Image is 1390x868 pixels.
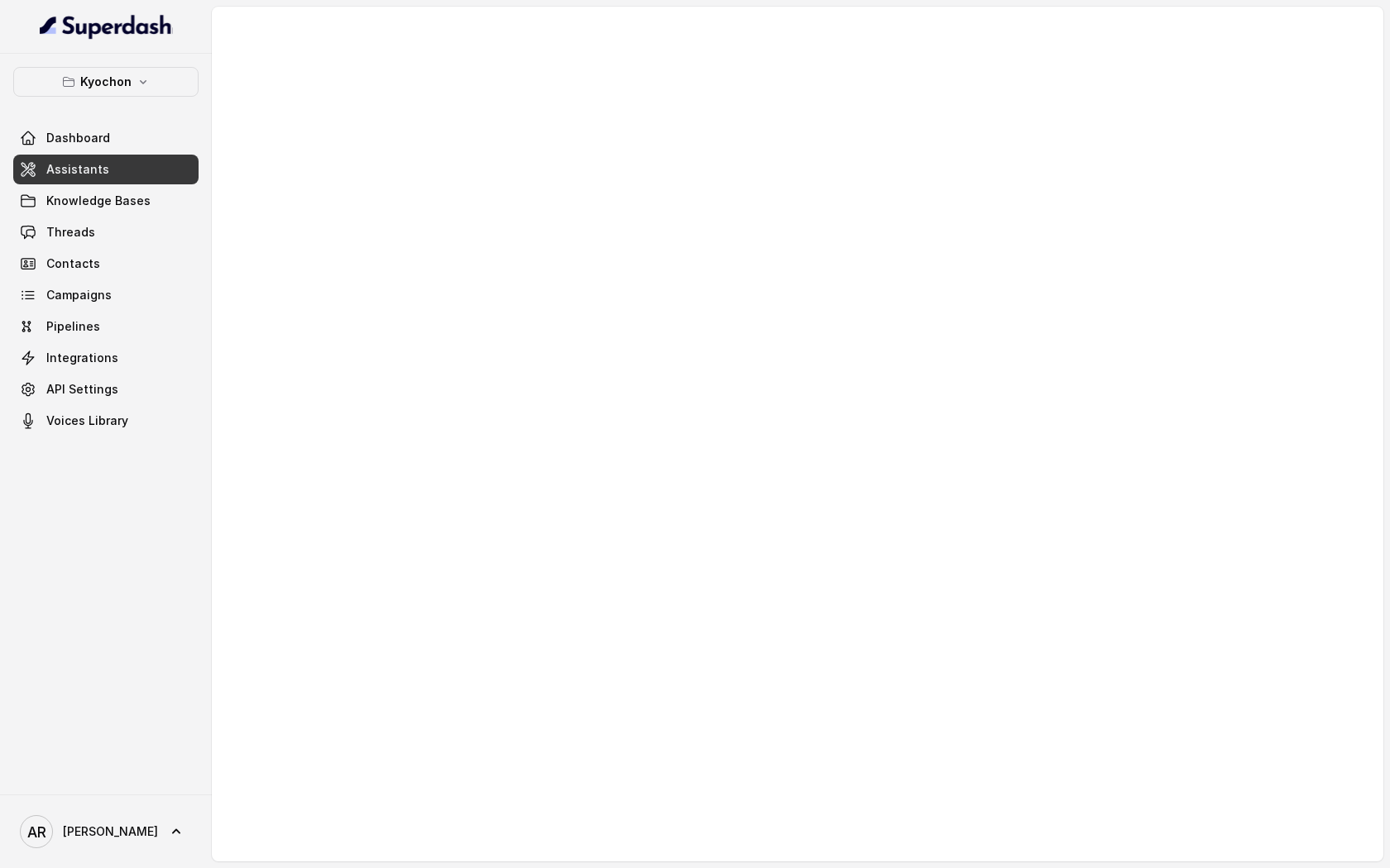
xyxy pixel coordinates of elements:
[13,343,199,373] a: Integrations
[27,823,46,841] text: AR
[46,130,110,146] span: Dashboard
[46,224,95,241] span: Threads
[13,249,199,279] a: Contacts
[46,318,100,335] span: Pipelines
[46,161,109,178] span: Assistants
[13,280,199,310] a: Campaigns
[13,186,199,216] a: Knowledge Bases
[46,255,100,272] span: Contacts
[13,67,199,97] button: Kyochon
[13,406,199,436] a: Voices Library
[46,193,151,209] span: Knowledge Bases
[13,312,199,341] a: Pipelines
[13,374,199,404] a: API Settings
[46,287,112,303] span: Campaigns
[13,808,199,855] a: [PERSON_NAME]
[46,350,118,366] span: Integrations
[13,217,199,247] a: Threads
[46,413,128,429] span: Voices Library
[80,72,132,92] p: Kyochon
[13,123,199,153] a: Dashboard
[40,13,173,40] img: light.svg
[46,381,118,398] span: API Settings
[13,155,199,184] a: Assistants
[63,823,158,840] span: [PERSON_NAME]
